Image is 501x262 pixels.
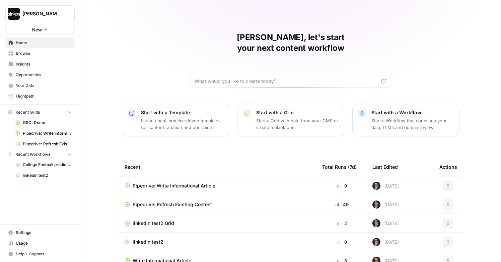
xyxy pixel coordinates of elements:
[16,50,72,56] span: Browse
[372,238,399,246] div: [DATE]
[5,149,75,159] button: Recent Workflows
[125,239,311,245] a: linkedin test2
[371,109,454,116] p: Start with a Workflow
[122,104,229,136] button: Start with a TemplateLaunch best-practice driven templates for content creation and operations
[141,117,223,131] p: Launch best-practice driven templates for content creation and operations
[16,72,72,78] span: Opportunities
[15,151,50,157] span: Recent Workflows
[23,172,72,178] span: linkedin test2
[237,104,344,136] button: Start with a GridStart a Grid with data from your CMS or create a blank one
[5,25,75,35] button: New
[12,128,75,139] a: Pipedrive: Write Informational Article
[133,201,212,208] span: Pipedrive: Refresh Existing Content
[8,8,20,20] img: Dille-Sandbox Logo
[16,61,72,67] span: Insights
[322,239,362,245] div: 0
[133,239,163,245] span: linkedin test2
[5,107,75,117] button: Recent Grids
[256,109,339,116] p: Start with a Grid
[32,26,42,33] span: New
[125,158,311,176] div: Recent
[372,219,380,227] img: ldmwv53b2lcy2toudj0k1c5n5o6j
[23,130,72,136] span: Pipedrive: Write Informational Article
[5,238,75,249] a: Usage
[23,162,72,168] span: College Football prediction
[372,219,399,227] div: [DATE]
[372,201,380,209] img: ldmwv53b2lcy2toudj0k1c5n5o6j
[5,91,75,102] a: Flightpath
[372,158,398,176] div: Last Edited
[141,109,223,116] p: Start with a Template
[439,158,457,176] div: Actions
[22,10,63,17] span: [PERSON_NAME]-Sandbox
[12,159,75,170] a: College Football prediction
[5,80,75,91] a: Your Data
[372,238,380,246] img: ldmwv53b2lcy2toudj0k1c5n5o6j
[16,230,72,236] span: Settings
[16,240,72,246] span: Usage
[5,70,75,80] a: Opportunities
[15,109,40,115] span: Recent Grids
[125,182,311,189] a: Pipedrive: Write Informational Article
[12,170,75,181] a: linkedin test2
[195,78,379,85] input: What would you like to create today?
[16,83,72,89] span: Your Data
[190,32,391,53] h1: [PERSON_NAME], let's start your next content workflow
[16,251,72,257] span: Help + Support
[5,227,75,238] a: Settings
[5,59,75,70] a: Insights
[23,141,72,147] span: Pipedrive: Refresh Existing Content
[5,37,75,48] a: Home
[256,117,339,131] p: Start a Grid with data from your CMS or create a blank one
[372,201,399,209] div: [DATE]
[372,182,380,190] img: ldmwv53b2lcy2toudj0k1c5n5o6j
[352,104,459,136] button: Start with a WorkflowStart a Workflow that combines your data, LLMs and human review
[23,120,72,126] span: GSC: Demo
[5,249,75,259] button: Help + Support
[125,201,311,208] a: Pipedrive: Refresh Existing Content
[322,158,357,176] div: Total Runs (7d)
[5,48,75,59] a: Browse
[322,220,362,227] div: 2
[371,117,454,131] p: Start a Workflow that combines your data, LLMs and human review
[133,182,215,189] span: Pipedrive: Write Informational Article
[16,93,72,99] span: Flightpath
[16,40,72,46] span: Home
[125,220,311,227] a: linkedin test2 Grid
[372,182,399,190] div: [DATE]
[322,182,362,189] div: 9
[5,5,75,22] button: Workspace: Dille-Sandbox
[133,220,174,227] span: linkedin test2 Grid
[12,117,75,128] a: GSC: Demo
[12,139,75,149] a: Pipedrive: Refresh Existing Content
[322,201,362,208] div: 49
